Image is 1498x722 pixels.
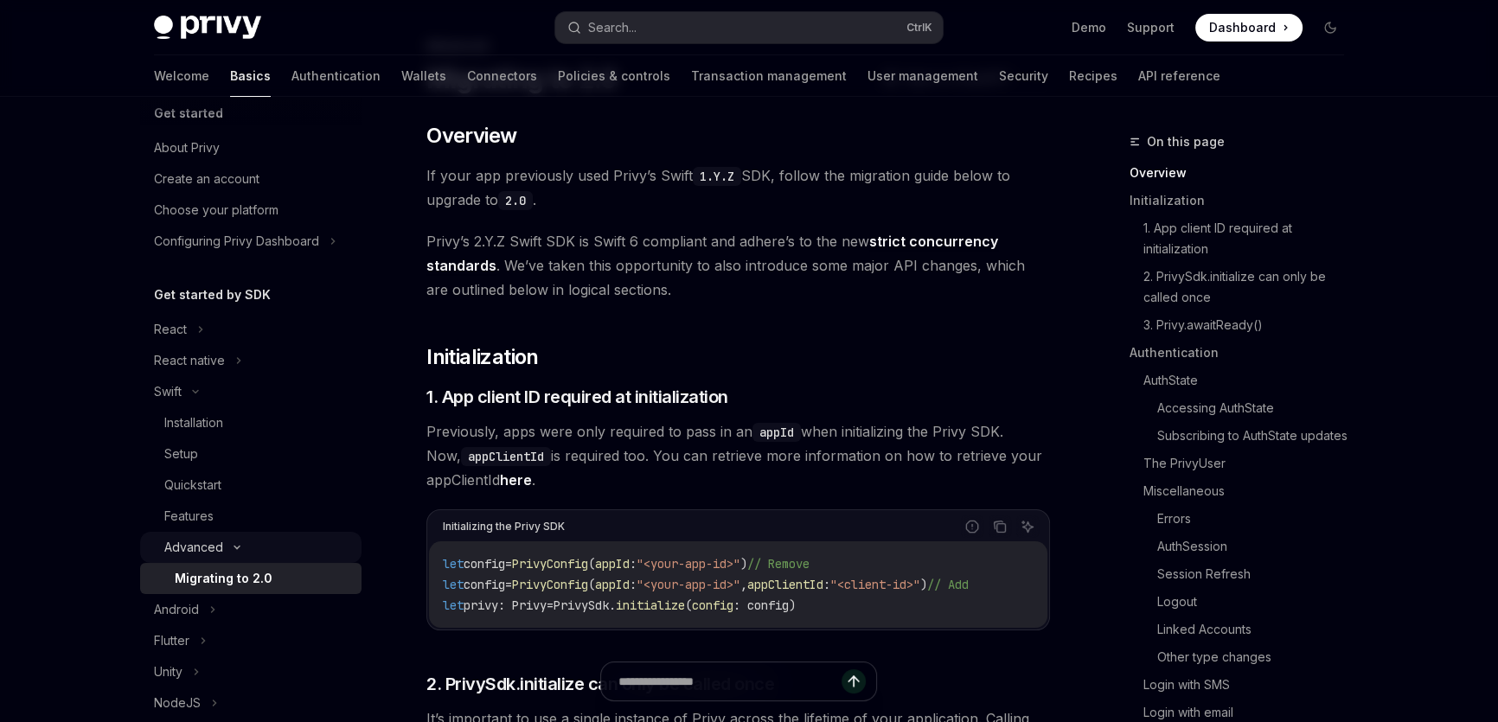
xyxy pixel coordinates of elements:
[1130,339,1358,367] a: Authentication
[693,167,741,186] code: 1.Y.Z
[1130,422,1358,450] a: Subscribing to AuthState updates
[1130,477,1358,505] a: Miscellaneous
[426,229,1050,302] span: Privy’s 2.Y.Z Swift SDK is Swift 6 compliant and adhere’s to the new . We’ve taken this opportuni...
[464,556,505,572] span: config
[154,231,319,252] div: Configuring Privy Dashboard
[1209,19,1276,36] span: Dashboard
[842,669,866,693] button: Send message
[505,577,512,592] span: =
[920,577,927,592] span: )
[1130,311,1358,339] a: 3. Privy.awaitReady()
[426,163,1050,212] span: If your app previously used Privy’s Swift SDK, follow the migration guide below to upgrade to .
[1130,643,1358,671] a: Other type changes
[989,515,1011,538] button: Copy the contents from the code block
[906,21,932,35] span: Ctrl K
[1130,214,1358,263] a: 1. App client ID required at initialization
[999,55,1048,97] a: Security
[140,163,362,195] a: Create an account
[692,597,733,613] span: config
[461,447,551,466] code: appClientId
[588,577,595,592] span: (
[1130,616,1358,643] a: Linked Accounts
[154,55,209,97] a: Welcome
[230,55,271,97] a: Basics
[555,12,943,43] button: Search...CtrlK
[154,169,259,189] div: Create an account
[547,597,554,613] span: =
[154,630,189,651] div: Flutter
[927,577,969,592] span: // Add
[164,475,221,495] div: Quickstart
[426,385,728,409] span: 1. App client ID required at initialization
[1195,14,1303,42] a: Dashboard
[1130,588,1358,616] a: Logout
[140,314,362,345] button: React
[291,55,381,97] a: Authentication
[554,597,616,613] span: PrivySdk.
[140,501,362,532] a: Features
[401,55,446,97] a: Wallets
[595,577,630,592] span: appId
[1069,55,1117,97] a: Recipes
[752,423,801,442] code: appId
[733,597,796,613] span: : config)
[140,656,362,687] button: Unity
[140,625,362,656] button: Flutter
[154,16,261,40] img: dark logo
[1130,394,1358,422] a: Accessing AuthState
[1130,367,1358,394] a: AuthState
[140,226,362,257] button: Configuring Privy Dashboard
[500,471,532,489] a: here
[740,556,747,572] span: )
[823,577,830,592] span: :
[154,200,278,220] div: Choose your platform
[512,556,588,572] span: PrivyConfig
[505,556,512,572] span: =
[630,556,637,572] span: :
[140,563,362,594] a: Migrating to 2.0
[464,577,505,592] span: config
[637,577,740,592] span: "<your-app-id>"
[464,597,547,613] span: privy: Privy
[1130,671,1358,699] a: Login with SMS
[164,506,214,527] div: Features
[164,412,223,433] div: Installation
[747,556,810,572] span: // Remove
[140,687,362,719] button: NodeJS
[443,515,565,538] div: Initializing the Privy SDK
[140,438,362,470] a: Setup
[140,594,362,625] button: Android
[740,577,747,592] span: ,
[595,556,630,572] span: appId
[618,662,842,700] input: Ask a question...
[630,577,637,592] span: :
[1130,159,1358,187] a: Overview
[1130,263,1358,311] a: 2. PrivySdk.initialize can only be called once
[154,350,225,371] div: React native
[140,195,362,226] a: Choose your platform
[426,419,1050,492] span: Previously, apps were only required to pass in an when initializing the Privy SDK. Now, is requir...
[588,556,595,572] span: (
[467,55,537,97] a: Connectors
[140,376,362,407] button: Swift
[747,577,823,592] span: appClientId
[1016,515,1039,538] button: Ask AI
[154,661,182,682] div: Unity
[154,693,201,713] div: NodeJS
[164,537,223,558] div: Advanced
[426,122,516,150] span: Overview
[558,55,670,97] a: Policies & controls
[512,577,588,592] span: PrivyConfig
[691,55,847,97] a: Transaction management
[1130,533,1358,560] a: AuthSession
[498,191,533,210] code: 2.0
[140,345,362,376] button: React native
[830,577,920,592] span: "<client-id>"
[154,137,220,158] div: About Privy
[426,343,539,371] span: Initialization
[164,444,198,464] div: Setup
[1130,450,1358,477] a: The PrivyUser
[1316,14,1344,42] button: Toggle dark mode
[961,515,983,538] button: Report incorrect code
[154,319,187,340] div: React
